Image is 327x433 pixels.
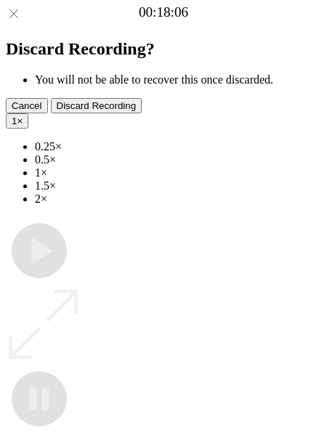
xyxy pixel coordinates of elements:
[35,73,321,86] li: You will not be able to recover this once discarded.
[6,98,48,113] button: Cancel
[35,179,321,193] li: 1.5×
[35,153,321,166] li: 0.5×
[12,116,17,126] span: 1
[35,193,321,206] li: 2×
[6,113,28,129] button: 1×
[35,140,321,153] li: 0.25×
[6,39,321,59] h2: Discard Recording?
[139,4,188,20] a: 00:18:06
[35,166,321,179] li: 1×
[51,98,142,113] button: Discard Recording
